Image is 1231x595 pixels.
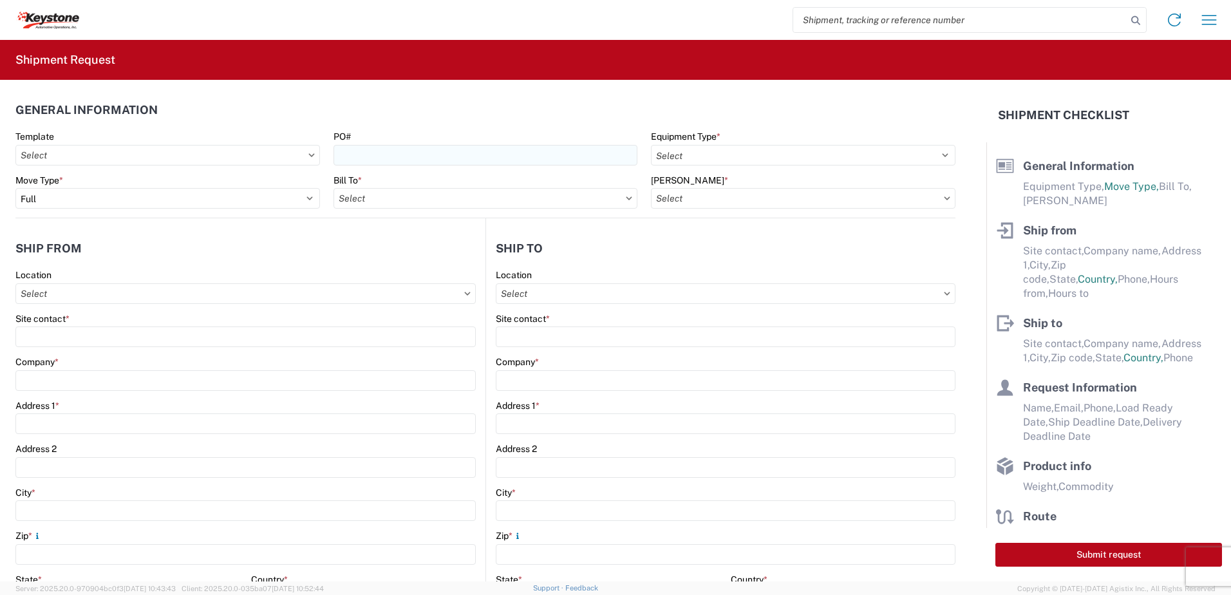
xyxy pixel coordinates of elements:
[1084,245,1161,257] span: Company name,
[496,487,516,498] label: City
[15,175,63,186] label: Move Type
[1048,416,1143,428] span: Ship Deadline Date,
[15,52,115,68] h2: Shipment Request
[1095,352,1123,364] span: State,
[15,585,176,592] span: Server: 2025.20.0-970904bc0f3
[496,574,522,585] label: State
[998,108,1129,123] h2: Shipment Checklist
[1051,352,1095,364] span: Zip code,
[565,584,598,592] a: Feedback
[496,400,540,411] label: Address 1
[651,131,720,142] label: Equipment Type
[651,175,728,186] label: [PERSON_NAME]
[496,356,539,368] label: Company
[1023,509,1057,523] span: Route
[1048,287,1089,299] span: Hours to
[334,175,362,186] label: Bill To
[1084,402,1116,414] span: Phone,
[1023,194,1107,207] span: [PERSON_NAME]
[1058,480,1114,493] span: Commodity
[1023,223,1076,237] span: Ship from
[15,283,476,304] input: Select
[1029,259,1051,271] span: City,
[793,8,1127,32] input: Shipment, tracking or reference number
[124,585,176,592] span: [DATE] 10:43:43
[496,269,532,281] label: Location
[1078,273,1118,285] span: Country,
[15,530,42,542] label: Zip
[1123,352,1163,364] span: Country,
[15,487,35,498] label: City
[496,283,955,304] input: Select
[1054,402,1084,414] span: Email,
[1084,337,1161,350] span: Company name,
[1104,180,1159,193] span: Move Type,
[1023,381,1137,394] span: Request Information
[496,443,537,455] label: Address 2
[1023,480,1058,493] span: Weight,
[15,145,320,165] input: Select
[251,574,288,585] label: Country
[182,585,324,592] span: Client: 2025.20.0-035ba07
[1023,402,1054,414] span: Name,
[1023,459,1091,473] span: Product info
[1029,352,1051,364] span: City,
[1163,352,1193,364] span: Phone
[272,585,324,592] span: [DATE] 10:52:44
[15,574,42,585] label: State
[995,543,1222,567] button: Submit request
[15,400,59,411] label: Address 1
[496,530,523,542] label: Zip
[1023,337,1084,350] span: Site contact,
[496,242,543,255] h2: Ship to
[15,242,82,255] h2: Ship from
[1023,159,1134,173] span: General Information
[15,131,54,142] label: Template
[1118,273,1150,285] span: Phone,
[1017,583,1216,594] span: Copyright © [DATE]-[DATE] Agistix Inc., All Rights Reserved
[651,188,955,209] input: Select
[1023,180,1104,193] span: Equipment Type,
[1023,245,1084,257] span: Site contact,
[15,356,59,368] label: Company
[533,584,565,592] a: Support
[334,188,638,209] input: Select
[334,131,351,142] label: PO#
[1023,316,1062,330] span: Ship to
[1159,180,1192,193] span: Bill To,
[731,574,767,585] label: Country
[1049,273,1078,285] span: State,
[15,104,158,117] h2: General Information
[496,313,550,325] label: Site contact
[15,313,70,325] label: Site contact
[15,269,52,281] label: Location
[15,443,57,455] label: Address 2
